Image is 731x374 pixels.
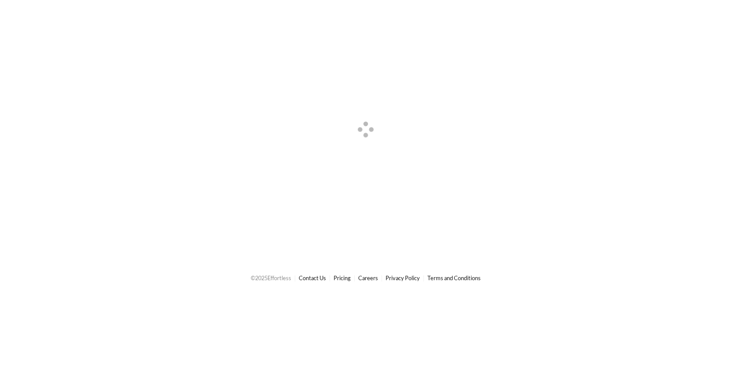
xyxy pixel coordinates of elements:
[334,274,351,281] a: Pricing
[358,274,378,281] a: Careers
[299,274,326,281] a: Contact Us
[427,274,481,281] a: Terms and Conditions
[251,274,291,281] span: © 2025 Effortless
[386,274,420,281] a: Privacy Policy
